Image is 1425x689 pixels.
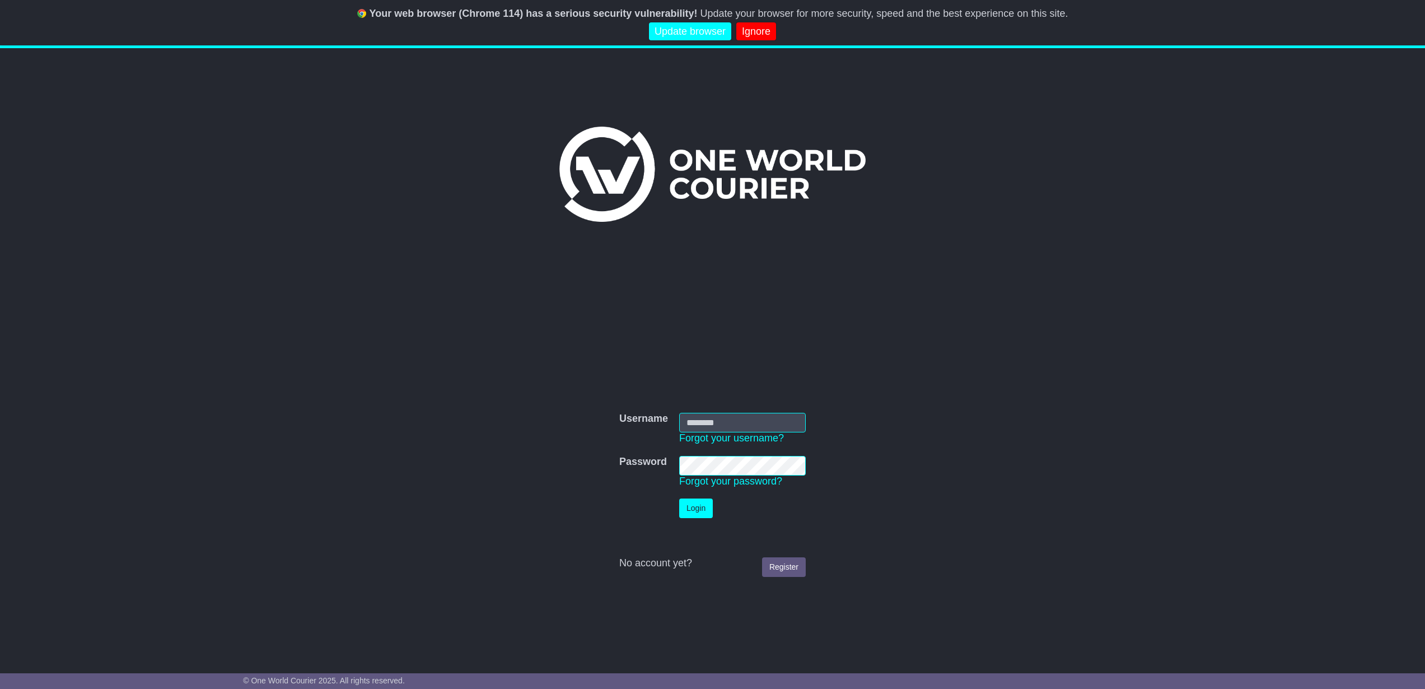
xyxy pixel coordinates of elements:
button: Login [679,499,713,518]
a: Forgot your password? [679,476,782,487]
a: Forgot your username? [679,432,784,444]
b: Your web browser (Chrome 114) has a serious security vulnerability! [370,8,698,19]
a: Register [762,557,806,577]
label: Username [619,413,668,425]
span: Update your browser for more security, speed and the best experience on this site. [700,8,1068,19]
div: No account yet? [619,557,806,570]
img: One World [559,127,865,222]
a: Ignore [736,22,776,41]
a: Update browser [649,22,731,41]
span: © One World Courier 2025. All rights reserved. [243,676,405,685]
label: Password [619,456,667,468]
